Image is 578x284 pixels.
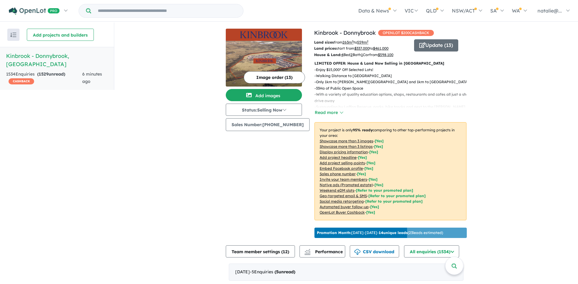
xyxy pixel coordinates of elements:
span: [Refer to your promoted plan] [356,188,413,193]
p: - Only 1km to [PERSON_NAME][GEOGRAPHIC_DATA] and 1km to [GEOGRAPHIC_DATA] [314,79,471,85]
span: natalie@... [537,8,562,14]
span: 5 [276,269,278,275]
u: 4 [341,52,343,57]
span: [ Yes ] [369,150,378,154]
u: Embed Facebook profile [320,166,363,171]
sup: 2 [367,40,368,43]
span: to [369,46,388,51]
span: 6 minutes ago [82,71,102,84]
u: Weekend eDM slots [320,188,354,193]
u: Invite your team members [320,177,367,182]
button: Add images [226,89,302,101]
u: Add project headline [320,155,356,160]
b: 95 % ready [353,128,373,132]
span: 1529 [39,71,48,77]
b: Promotion Month: [317,230,351,235]
span: [Refer to your promoted plan] [368,193,426,198]
button: Status:Selling Now [226,104,302,116]
span: [Yes] [374,183,383,187]
b: House & Land: [314,52,341,57]
img: download icon [354,249,360,255]
span: Performance [305,249,343,254]
p: Bed Bath Car from [314,52,410,58]
span: OPENLOT $ 200 CASHBACK [378,30,434,36]
p: - 33Ha of Public Open Space [314,85,471,91]
span: [Yes] [366,210,375,215]
b: Land sizes [314,40,334,44]
p: - Enjoy $15,000* Off Selected Lots! [314,67,471,73]
button: Team member settings (12) [226,245,295,257]
img: sort.svg [10,33,16,37]
u: Social media retargeting [320,199,364,204]
span: CASHBACK [9,78,34,84]
u: Automated buyer follow-up [320,204,369,209]
u: OpenLot Buyer Cashback [320,210,365,215]
p: - With a variety of quality education options, shops, restaurants and cafes all just a short driv... [314,91,471,104]
div: [DATE] [229,264,463,281]
span: [Refer to your promoted plan] [365,199,423,204]
strong: ( unread) [275,269,295,275]
b: 14 unique leads [379,230,408,235]
strong: ( unread) [37,71,65,77]
span: 12 [283,249,288,254]
p: [DATE] - [DATE] - ( 23 leads estimated) [317,230,443,236]
u: Native ads (Promoted estate) [320,183,373,187]
button: CSV download [350,245,399,257]
button: Read more [314,109,343,116]
img: Openlot PRO Logo White [9,7,60,15]
span: [Yes] [370,204,379,209]
p: from [314,39,410,45]
h5: Kinbrook - Donnybrook , [GEOGRAPHIC_DATA] [6,52,108,68]
button: Update (13) [414,39,458,51]
img: line-chart.svg [305,249,310,252]
u: Geo-targeted email & SMS [320,193,367,198]
span: [ Yes ] [367,161,375,165]
a: Kinbrook - Donnybrook LogoKinbrook - Donnybrook [226,29,302,87]
u: 263 m [342,40,353,44]
div: 1534 Enquir ies [6,71,82,85]
img: Kinbrook - Donnybrook Logo [228,31,300,38]
p: Your project is only comparing to other top-performing projects in your area: - - - - - - - - - -... [314,122,466,220]
span: - 5 Enquir ies [250,269,295,275]
u: Sales phone number [320,172,356,176]
input: Try estate name, suburb, builder or developer [92,4,242,17]
u: 559 m [357,40,368,44]
u: $ 598,100 [378,52,393,57]
sup: 2 [352,40,353,43]
b: Land prices [314,46,336,51]
u: Display pricing information [320,150,368,154]
button: Sales Number:[PHONE_NUMBER] [226,118,310,131]
a: Kinbrook - Donnybrook [314,29,376,36]
u: 1 [361,52,363,57]
button: Image order (13) [244,71,305,83]
span: [ Yes ] [374,144,383,149]
p: - Walking Distance to [GEOGRAPHIC_DATA] [314,73,471,79]
p: start from [314,45,410,51]
p: - Surrounding by Laffan Reserve, parks, bike tracks and next to the [PERSON_NAME][GEOGRAPHIC_DATA] [314,104,471,116]
p: LIMITED OFFER: House & Land Now Selling in [GEOGRAPHIC_DATA] [314,60,466,66]
img: Kinbrook - Donnybrook [226,41,302,87]
u: $ 337,000 [354,46,369,51]
button: All enquiries (1534) [404,245,459,257]
img: bar-chart.svg [304,251,310,255]
span: [ Yes ] [357,172,366,176]
button: Add projects and builders [27,29,94,41]
u: Showcase more than 3 images [320,139,373,143]
span: to [353,40,368,44]
span: [ Yes ] [358,155,367,160]
u: Showcase more than 3 listings [320,144,373,149]
u: 2 [350,52,353,57]
span: [ Yes ] [364,166,373,171]
span: [ Yes ] [375,139,384,143]
button: Performance [300,245,345,257]
u: $ 461,000 [373,46,388,51]
span: [ Yes ] [369,177,378,182]
u: Add project selling-points [320,161,365,165]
